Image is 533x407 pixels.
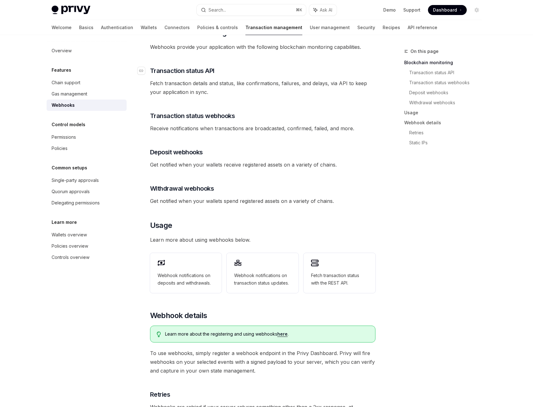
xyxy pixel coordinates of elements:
a: Overview [47,45,127,56]
h5: Learn more [52,219,77,226]
a: Permissions [47,131,127,143]
span: Webhook notifications on deposits and withdrawals. [158,272,214,287]
span: To use webhooks, simply register a webhook endpoint in the Privy Dashboard. Privy will fire webho... [150,349,375,375]
span: Webhook details [150,311,207,321]
a: Policies & controls [197,20,238,35]
div: Gas management [52,90,87,98]
span: Deposit webhooks [150,148,203,157]
a: Quorum approvals [47,186,127,197]
a: Gas management [47,88,127,100]
a: Security [357,20,375,35]
h5: Features [52,66,71,74]
span: Learn more about using webhooks below. [150,235,375,244]
h5: Common setups [52,164,87,172]
a: Transaction status API [409,68,487,78]
span: Fetch transaction status with the REST API. [311,272,368,287]
span: ⌘ K [296,8,302,13]
a: Demo [383,7,396,13]
span: Get notified when your wallets spend registered assets on a variety of chains. [150,197,375,205]
svg: Tip [157,332,161,337]
a: Wallets [141,20,157,35]
a: Webhook notifications on transaction status updates. [227,253,299,293]
a: Withdrawal webhooks [409,98,487,108]
a: Chain support [47,77,127,88]
img: light logo [52,6,90,14]
h5: Control models [52,121,85,128]
a: Wallets overview [47,229,127,240]
span: On this page [410,48,439,55]
span: Usage [150,220,172,230]
a: Navigate to header [138,66,150,75]
span: Retries [150,390,170,399]
a: Basics [79,20,93,35]
div: Chain support [52,79,80,86]
span: Dashboard [433,7,457,13]
a: Webhook notifications on deposits and withdrawals. [150,253,222,293]
div: Overview [52,47,72,54]
div: Delegating permissions [52,199,100,207]
a: Recipes [383,20,400,35]
span: Receive notifications when transactions are broadcasted, confirmed, failed, and more. [150,124,375,133]
a: Support [403,7,420,13]
a: Policies overview [47,240,127,252]
a: Controls overview [47,252,127,263]
span: Learn more about the registering and using webhooks . [165,331,369,337]
a: Static IPs [409,138,487,148]
a: Dashboard [428,5,467,15]
div: Search... [209,6,226,14]
div: Policies overview [52,242,88,250]
a: Fetch transaction status with the REST API. [304,253,375,293]
a: Single-party approvals [47,175,127,186]
a: Usage [404,108,487,118]
a: Authentication [101,20,133,35]
button: Toggle dark mode [472,5,482,15]
span: Fetch transaction details and status, like confirmations, failures, and delays, via API to keep y... [150,79,375,96]
span: Get notified when your wallets receive registered assets on a variety of chains. [150,160,375,169]
a: Deposit webhooks [409,88,487,98]
span: Ask AI [320,7,332,13]
div: Permissions [52,133,76,141]
a: API reference [408,20,437,35]
a: Welcome [52,20,72,35]
a: Webhooks [47,100,127,111]
div: Controls overview [52,254,89,261]
a: User management [310,20,350,35]
span: Transaction status API [150,66,214,75]
div: Wallets overview [52,231,87,239]
a: Delegating permissions [47,197,127,209]
a: Connectors [164,20,190,35]
span: Withdrawal webhooks [150,184,214,193]
div: Quorum approvals [52,188,90,195]
span: Transaction status webhooks [150,111,235,120]
a: Retries [409,128,487,138]
a: here [277,331,288,337]
button: Ask AI [309,4,337,16]
button: Search...⌘K [197,4,306,16]
a: Transaction status webhooks [409,78,487,88]
div: Policies [52,145,68,152]
a: Policies [47,143,127,154]
a: Transaction management [245,20,302,35]
span: Webhooks provide your application with the following blockchain monitoring capabilities. [150,43,375,51]
div: Webhooks [52,101,75,109]
a: Blockchain monitoring [404,58,487,68]
a: Webhook details [404,118,487,128]
div: Single-party approvals [52,177,99,184]
span: Webhook notifications on transaction status updates. [234,272,291,287]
